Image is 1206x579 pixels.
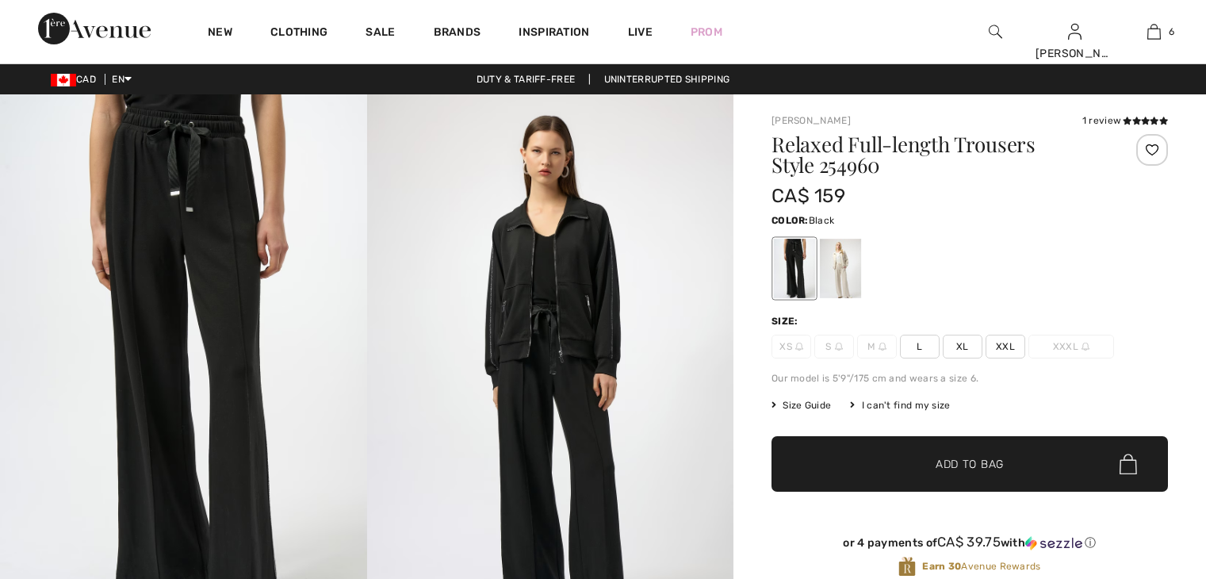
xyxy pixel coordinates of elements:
[989,22,1002,41] img: search the website
[51,74,76,86] img: Canadian Dollar
[771,314,802,328] div: Size:
[519,25,589,42] span: Inspiration
[900,335,940,359] span: L
[1120,454,1137,474] img: Bag.svg
[1036,45,1113,62] div: [PERSON_NAME]
[986,335,1025,359] span: XXL
[850,398,950,412] div: I can't find my size
[771,185,845,207] span: CA$ 159
[1169,25,1174,39] span: 6
[936,456,1004,473] span: Add to Bag
[814,335,854,359] span: S
[366,25,395,42] a: Sale
[51,74,102,85] span: CAD
[771,398,831,412] span: Size Guide
[922,559,1040,573] span: Avenue Rewards
[795,343,803,351] img: ring-m.svg
[771,115,851,126] a: [PERSON_NAME]
[691,24,722,40] a: Prom
[1115,22,1193,41] a: 6
[434,25,481,42] a: Brands
[774,239,815,298] div: Black
[771,215,809,226] span: Color:
[1082,113,1168,128] div: 1 review
[857,335,897,359] span: M
[771,134,1102,175] h1: Relaxed Full-length Trousers Style 254960
[771,371,1168,385] div: Our model is 5'9"/175 cm and wears a size 6.
[270,25,327,42] a: Clothing
[771,535,1168,556] div: or 4 payments ofCA$ 39.75withSezzle Click to learn more about Sezzle
[937,534,1001,550] span: CA$ 39.75
[771,335,811,359] span: XS
[1068,22,1082,41] img: My Info
[771,436,1168,492] button: Add to Bag
[208,25,232,42] a: New
[112,74,132,85] span: EN
[922,561,961,572] strong: Earn 30
[820,239,861,298] div: Birch
[879,343,886,351] img: ring-m.svg
[628,24,653,40] a: Live
[1105,460,1190,500] iframe: Opens a widget where you can find more information
[38,13,151,44] img: 1ère Avenue
[1082,343,1089,351] img: ring-m.svg
[771,535,1168,550] div: or 4 payments of with
[943,335,982,359] span: XL
[898,556,916,577] img: Avenue Rewards
[1028,335,1114,359] span: XXXL
[1025,536,1082,550] img: Sezzle
[1068,24,1082,39] a: Sign In
[809,215,835,226] span: Black
[1147,22,1161,41] img: My Bag
[835,343,843,351] img: ring-m.svg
